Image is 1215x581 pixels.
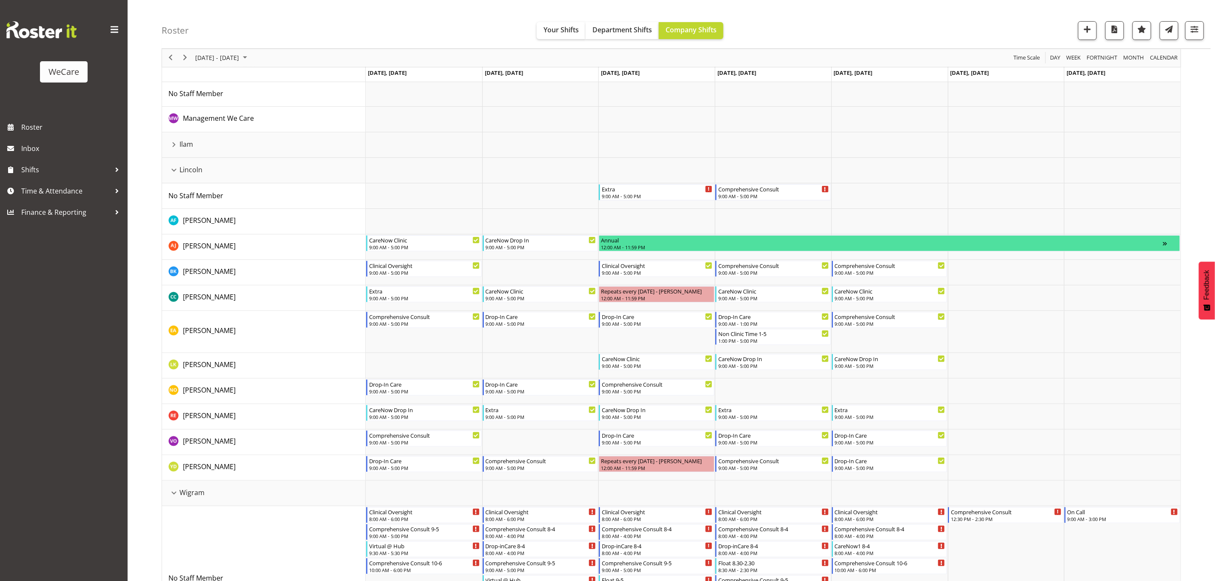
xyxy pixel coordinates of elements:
div: Comprehensive Consult 8-4 [835,524,945,533]
button: Your Shifts [537,22,586,39]
div: Comprehensive Consult [718,185,829,193]
div: 8:00 AM - 6:00 PM [718,515,829,522]
td: Liandy Kritzinger resource [162,353,366,379]
div: 9:00 AM - 5:00 PM [369,244,480,251]
div: Charlotte Courtney"s event - CareNow Clinic Begin From Friday, August 15, 2025 at 9:00:00 AM GMT+... [832,286,948,302]
td: Charlotte Courtney resource [162,285,366,311]
div: 9:00 AM - 5:00 PM [835,320,945,327]
div: Comprehensive Consult [835,312,945,321]
td: Rachel Els resource [162,404,366,430]
div: 9:00 AM - 5:00 PM [718,464,829,471]
button: Department Shifts [586,22,659,39]
span: Week [1065,53,1081,63]
span: Month [1122,53,1145,63]
span: [PERSON_NAME] [183,360,236,369]
div: Victoria Oberzil"s event - Drop-In Care Begin From Friday, August 15, 2025 at 9:00:00 AM GMT+12:0... [832,430,948,447]
span: Finance & Reporting [21,206,111,219]
div: Victoria Oberzil"s event - Drop-In Care Begin From Wednesday, August 13, 2025 at 9:00:00 AM GMT+1... [599,430,714,447]
div: 9:00 AM - 5:00 PM [486,413,596,420]
div: WeCare [48,66,79,78]
td: No Staff Member resource [162,183,366,209]
td: Yvonne Denny resource [162,455,366,481]
div: 9:00 AM - 5:00 PM [718,269,829,276]
div: Drop-In Care [369,456,480,465]
div: Comprehensive Consult 10-6 [835,558,945,567]
div: No Staff Member"s event - Comprehensive Consult 8-4 Begin From Wednesday, August 13, 2025 at 8:00... [599,524,714,540]
div: Clinical Oversight [602,261,712,270]
div: Comprehensive Consult [369,312,480,321]
button: Filter Shifts [1185,21,1204,40]
div: 8:00 AM - 4:00 PM [602,550,712,556]
div: Drop-inCare 8-4 [602,541,712,550]
div: 9:00 AM - 5:00 PM [369,388,480,395]
div: Clinical Oversight [718,507,829,516]
div: No Staff Member"s event - Comprehensive Consult 10-6 Begin From Monday, August 11, 2025 at 10:00:... [366,558,482,574]
div: 9:00 AM - 5:00 PM [835,413,945,420]
span: Shifts [21,163,111,176]
div: CareNow1 8-4 [835,541,945,550]
div: 9:00 AM - 5:00 PM [602,439,712,446]
div: 9:00 AM - 5:00 PM [835,269,945,276]
div: 9:00 AM - 5:00 PM [369,320,480,327]
td: Alex Ferguson resource [162,209,366,234]
div: No Staff Member"s event - CareNow1 8-4 Begin From Friday, August 15, 2025 at 8:00:00 AM GMT+12:00... [832,541,948,557]
div: Comprehensive Consult 8-4 [718,524,829,533]
div: Brian Ko"s event - Clinical Oversight Begin From Wednesday, August 13, 2025 at 9:00:00 AM GMT+12:... [599,261,714,277]
div: Rachel Els"s event - CareNow Drop In Begin From Wednesday, August 13, 2025 at 9:00:00 AM GMT+12:0... [599,405,714,421]
div: CareNow Drop In [602,405,712,414]
div: Rachel Els"s event - Extra Begin From Friday, August 15, 2025 at 9:00:00 AM GMT+12:00 Ends At Fri... [832,405,948,421]
div: CareNow Clinic [369,236,480,244]
button: Next [179,53,191,63]
div: Brian Ko"s event - Comprehensive Consult Begin From Friday, August 15, 2025 at 9:00:00 AM GMT+12:... [832,261,948,277]
span: [DATE] - [DATE] [194,53,240,63]
div: No Staff Member"s event - Virtual @ Hub Begin From Monday, August 11, 2025 at 9:30:00 AM GMT+12:0... [366,541,482,557]
div: Yvonne Denny"s event - Drop-In Care Begin From Friday, August 15, 2025 at 9:00:00 AM GMT+12:00 En... [832,456,948,472]
div: 8:00 AM - 6:00 PM [602,515,712,522]
div: 9:00 AM - 5:00 PM [486,295,596,302]
td: Ena Advincula resource [162,311,366,353]
td: Lincoln resource [162,158,366,183]
div: 8:00 AM - 6:00 PM [369,515,480,522]
div: Drop-In Care [486,380,596,388]
td: Natasha Ottley resource [162,379,366,404]
div: 8:00 AM - 6:00 PM [835,515,945,522]
div: No Staff Member"s event - On Call Begin From Sunday, August 17, 2025 at 9:00:00 AM GMT+12:00 Ends... [1064,507,1180,523]
div: No Staff Member"s event - Clinical Oversight Begin From Friday, August 15, 2025 at 8:00:00 AM GMT... [832,507,948,523]
div: 8:00 AM - 4:00 PM [835,533,945,539]
span: [PERSON_NAME] [183,326,236,335]
div: Brian Ko"s event - Comprehensive Consult Begin From Thursday, August 14, 2025 at 9:00:00 AM GMT+1... [715,261,831,277]
div: Comprehensive Consult 10-6 [369,558,480,567]
div: Brian Ko"s event - Clinical Oversight Begin From Monday, August 11, 2025 at 9:00:00 AM GMT+12:00 ... [366,261,482,277]
div: Extra [369,287,480,295]
div: Victoria Oberzil"s event - Comprehensive Consult Begin From Monday, August 11, 2025 at 9:00:00 AM... [366,430,482,447]
div: On Call [1067,507,1178,516]
button: Timeline Month [1122,53,1146,63]
div: 12:00 AM - 11:59 PM [601,464,712,471]
td: Wigram resource [162,481,366,506]
div: Natasha Ottley"s event - Drop-In Care Begin From Monday, August 11, 2025 at 9:00:00 AM GMT+12:00 ... [366,379,482,396]
td: Victoria Oberzil resource [162,430,366,455]
span: Fortnight [1086,53,1118,63]
button: Company Shifts [659,22,723,39]
div: Comprehensive Consult [369,431,480,439]
div: Ena Advincula"s event - Non Clinic Time 1-5 Begin From Thursday, August 14, 2025 at 1:00:00 PM GM... [715,329,831,345]
div: 9:00 AM - 5:00 PM [718,439,829,446]
div: CareNow Drop In [718,354,829,363]
div: Repeats every [DATE] - [PERSON_NAME] [601,287,712,295]
div: 9:00 AM - 5:00 PM [602,193,712,199]
span: [PERSON_NAME] [183,385,236,395]
button: August 2025 [194,53,251,63]
div: Comprehensive Consult [486,456,596,465]
div: Ena Advincula"s event - Comprehensive Consult Begin From Monday, August 11, 2025 at 9:00:00 AM GM... [366,312,482,328]
div: Repeats every [DATE] - [PERSON_NAME] [601,456,712,465]
div: Drop-In Care [835,456,945,465]
button: Time Scale [1012,53,1041,63]
div: No Staff Member"s event - Clinical Oversight Begin From Tuesday, August 12, 2025 at 8:00:00 AM GM... [483,507,598,523]
a: [PERSON_NAME] [183,325,236,336]
span: [PERSON_NAME] [183,411,236,420]
div: Non Clinic Time 1-5 [718,329,829,338]
div: 8:00 AM - 4:00 PM [718,550,829,556]
a: [PERSON_NAME] [183,292,236,302]
div: 9:00 AM - 5:00 PM [602,413,712,420]
div: 9:00 AM - 5:00 PM [835,295,945,302]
